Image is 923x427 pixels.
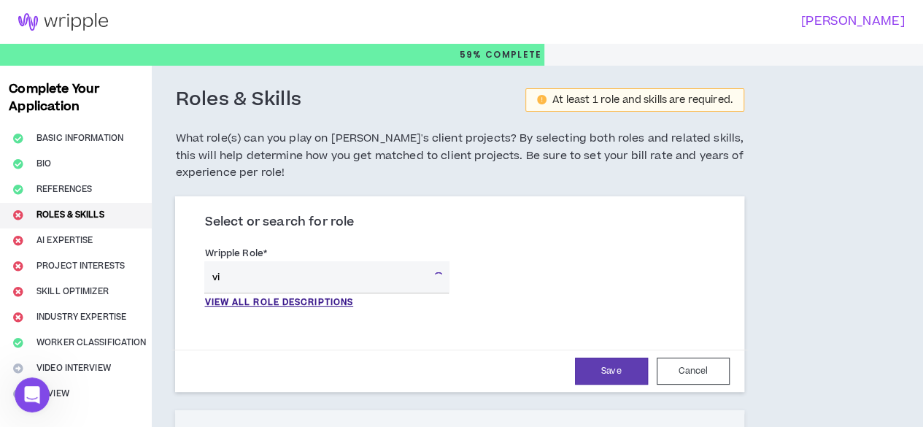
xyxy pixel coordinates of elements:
button: Save [575,358,648,385]
h5: What role(s) can you play on [PERSON_NAME]'s client projects? By selecting both roles and related... [175,130,744,182]
h3: Select or search for role [204,215,714,231]
label: Wripple Role [204,242,267,265]
p: VIEW ALL ROLE DESCRIPTIONS [204,296,353,309]
h3: Roles & Skills [175,88,301,112]
span: Complete [482,48,541,61]
h3: [PERSON_NAME] [452,15,905,28]
button: Cancel [657,358,730,385]
div: At least 1 role and skills are required. [552,95,733,105]
h3: Complete Your Application [3,80,149,115]
span: exclamation-circle [537,95,547,104]
iframe: Intercom live chat [15,377,50,412]
p: 59% [460,44,542,66]
input: (e.g. User Experience, Visual & UI, Technical PM, etc.) [204,261,428,293]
